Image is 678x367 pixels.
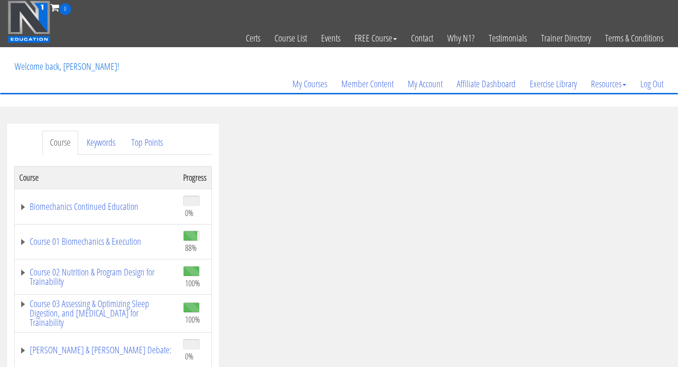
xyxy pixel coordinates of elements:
a: Exercise Library [523,61,584,107]
a: Events [314,15,347,61]
span: 100% [185,314,200,325]
a: Course 02 Nutrition & Program Design for Trainability [19,267,174,286]
a: Member Content [334,61,401,107]
a: Course 01 Biomechanics & Execution [19,237,174,246]
a: Testimonials [482,15,534,61]
a: 0 [50,1,71,14]
a: [PERSON_NAME] & [PERSON_NAME] Debate: [19,345,174,355]
span: 0% [185,351,194,361]
a: Course [42,131,78,155]
span: 0 [59,3,71,15]
a: Log Out [633,61,670,107]
a: Why N1? [440,15,482,61]
a: My Courses [285,61,334,107]
a: Biomechanics Continued Education [19,202,174,211]
span: 0% [185,208,194,218]
a: Course 03 Assessing & Optimizing Sleep Digestion, and [MEDICAL_DATA] for Trainability [19,299,174,327]
a: Trainer Directory [534,15,598,61]
a: My Account [401,61,450,107]
img: n1-education [8,0,50,43]
a: Course List [267,15,314,61]
p: Welcome back, [PERSON_NAME]! [8,48,126,85]
a: Top Points [124,131,170,155]
a: Terms & Conditions [598,15,670,61]
th: Course [15,166,179,189]
span: 100% [185,278,200,288]
a: Affiliate Dashboard [450,61,523,107]
a: Keywords [79,131,123,155]
a: Certs [239,15,267,61]
span: 88% [185,242,197,253]
th: Progress [178,166,212,189]
a: Resources [584,61,633,107]
a: Contact [404,15,440,61]
a: FREE Course [347,15,404,61]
